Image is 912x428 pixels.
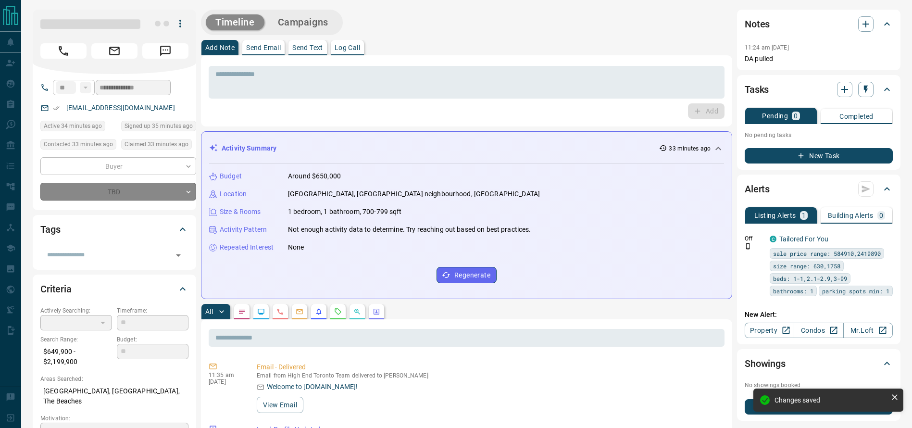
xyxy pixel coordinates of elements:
[288,189,540,199] p: [GEOGRAPHIC_DATA], [GEOGRAPHIC_DATA] neighbourhood, [GEOGRAPHIC_DATA]
[745,82,769,97] h2: Tasks
[257,397,303,413] button: View Email
[268,14,338,30] button: Campaigns
[206,14,264,30] button: Timeline
[205,44,235,51] p: Add Note
[745,243,751,250] svg: Push Notification Only
[220,171,242,181] p: Budget
[745,323,794,338] a: Property
[802,212,806,219] p: 1
[822,286,889,296] span: parking spots min: 1
[669,144,711,153] p: 33 minutes ago
[125,139,188,149] span: Claimed 33 minutes ago
[40,139,116,152] div: Mon Oct 13 2025
[754,212,796,219] p: Listing Alerts
[117,335,188,344] p: Budget:
[315,308,323,315] svg: Listing Alerts
[335,44,360,51] p: Log Call
[257,362,721,372] p: Email - Delivered
[220,189,247,199] p: Location
[745,352,893,375] div: Showings
[238,308,246,315] svg: Notes
[879,212,883,219] p: 0
[745,234,764,243] p: Off
[296,308,303,315] svg: Emails
[794,113,798,119] p: 0
[843,323,893,338] a: Mr.Loft
[770,236,776,242] div: condos.ca
[334,308,342,315] svg: Requests
[172,249,185,262] button: Open
[40,43,87,59] span: Call
[267,382,358,392] p: Welcome to [DOMAIN_NAME]!
[40,306,112,315] p: Actively Searching:
[40,222,60,237] h2: Tags
[121,139,196,152] div: Mon Oct 13 2025
[745,78,893,101] div: Tasks
[745,13,893,36] div: Notes
[762,113,788,119] p: Pending
[839,113,874,120] p: Completed
[288,242,304,252] p: None
[44,139,113,149] span: Contacted 33 minutes ago
[257,308,265,315] svg: Lead Browsing Activity
[53,105,60,112] svg: Email Verified
[779,235,828,243] a: Tailored For You
[209,378,242,385] p: [DATE]
[117,306,188,315] p: Timeframe:
[288,225,531,235] p: Not enough activity data to determine. Try reaching out based on best practices.
[40,335,112,344] p: Search Range:
[773,274,847,283] span: beds: 1-1,2.1-2.9,3-99
[745,399,893,415] button: New Showing
[222,143,276,153] p: Activity Summary
[209,139,724,157] div: Activity Summary33 minutes ago
[40,157,196,175] div: Buyer
[745,16,770,32] h2: Notes
[257,372,721,379] p: Email from High End Toronto Team delivered to [PERSON_NAME]
[40,383,188,409] p: [GEOGRAPHIC_DATA], [GEOGRAPHIC_DATA], The Beaches
[773,261,840,271] span: size range: 630,1758
[745,356,786,371] h2: Showings
[220,225,267,235] p: Activity Pattern
[773,249,881,258] span: sale price range: 584910,2419890
[40,281,72,297] h2: Criteria
[44,121,102,131] span: Active 34 minutes ago
[745,310,893,320] p: New Alert:
[40,375,188,383] p: Areas Searched:
[121,121,196,134] div: Mon Oct 13 2025
[246,44,281,51] p: Send Email
[775,396,887,404] div: Changes saved
[205,308,213,315] p: All
[220,242,274,252] p: Repeated Interest
[40,277,188,301] div: Criteria
[745,181,770,197] h2: Alerts
[276,308,284,315] svg: Calls
[40,344,112,370] p: $649,900 - $2,199,900
[220,207,261,217] p: Size & Rooms
[288,171,341,181] p: Around $650,000
[373,308,380,315] svg: Agent Actions
[142,43,188,59] span: Message
[125,121,193,131] span: Signed up 35 minutes ago
[745,148,893,164] button: New Task
[745,177,893,201] div: Alerts
[745,54,893,64] p: DA pulled
[773,286,813,296] span: bathrooms: 1
[745,128,893,142] p: No pending tasks
[745,381,893,390] p: No showings booked
[437,267,497,283] button: Regenerate
[66,104,175,112] a: [EMAIL_ADDRESS][DOMAIN_NAME]
[91,43,137,59] span: Email
[292,44,323,51] p: Send Text
[353,308,361,315] svg: Opportunities
[745,44,789,51] p: 11:24 am [DATE]
[40,121,116,134] div: Mon Oct 13 2025
[40,183,196,201] div: TBD
[828,212,874,219] p: Building Alerts
[794,323,843,338] a: Condos
[40,218,188,241] div: Tags
[288,207,402,217] p: 1 bedroom, 1 bathroom, 700-799 sqft
[40,414,188,423] p: Motivation:
[209,372,242,378] p: 11:35 am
